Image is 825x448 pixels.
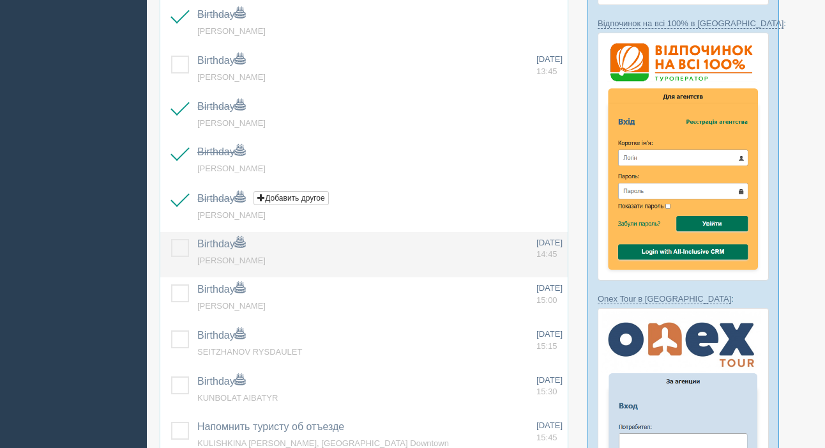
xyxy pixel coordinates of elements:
a: Birthday [197,146,245,157]
span: 15:00 [536,295,557,305]
button: Добавить другое [254,191,328,205]
a: [PERSON_NAME] [197,72,266,82]
span: 13:45 [536,66,557,76]
a: KUNBOLAT AIBATYR [197,393,278,403]
span: 14:45 [536,249,557,259]
a: Birthday [197,284,245,295]
a: Birthday [197,376,245,387]
span: [DATE] [536,329,563,339]
a: Birthday [197,9,245,20]
a: Onex Tour в [GEOGRAPHIC_DATA] [598,294,731,304]
span: [DATE] [536,283,563,293]
a: [PERSON_NAME] [197,164,266,173]
a: [DATE] 15:15 [536,328,563,352]
span: [DATE] [536,238,563,247]
a: [PERSON_NAME] [197,301,266,311]
a: Birthday [197,330,245,341]
a: [DATE] 13:45 [536,54,563,77]
a: Birthday [197,55,245,66]
a: [DATE] 15:30 [536,375,563,398]
p: : [598,293,769,305]
a: [PERSON_NAME] [197,118,266,128]
a: [PERSON_NAME] [197,256,266,265]
a: Birthday [197,238,245,249]
a: [DATE] 14:45 [536,237,563,261]
span: 15:45 [536,433,557,442]
a: Birthday [197,193,245,204]
a: Birthday [197,101,245,112]
img: %D0%B2%D1%96%D0%B4%D0%BF%D0%BE%D1%87%D0%B8%D0%BD%D0%BE%D0%BA-%D0%BD%D0%B0-%D0%B2%D1%81%D1%96-100-... [598,33,769,281]
span: 15:30 [536,387,557,396]
a: [DATE] 15:00 [536,282,563,306]
span: 15:15 [536,341,557,351]
span: [DATE] [536,375,563,385]
a: [PERSON_NAME] [197,26,266,36]
span: [DATE] [536,421,563,430]
a: Відпочинок на всі 100% в [GEOGRAPHIC_DATA] [598,19,783,29]
a: [PERSON_NAME] [197,210,266,220]
p: : [598,17,769,29]
a: SEITZHANOV RYSDAULET [197,347,302,357]
a: Напомнить туристу об отъезде [197,421,344,432]
span: [DATE] [536,54,563,64]
a: [DATE] 15:45 [536,420,563,444]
